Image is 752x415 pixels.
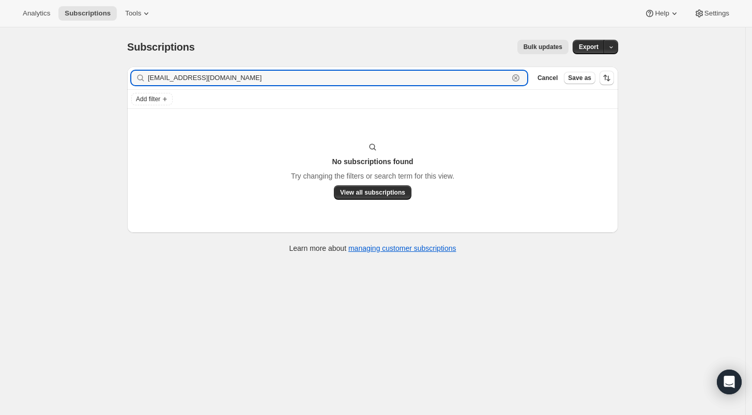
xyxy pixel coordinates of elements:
[688,6,735,21] button: Settings
[533,72,562,84] button: Cancel
[511,73,521,83] button: Clear
[704,9,729,18] span: Settings
[573,40,605,54] button: Export
[58,6,117,21] button: Subscriptions
[291,171,454,181] p: Try changing the filters or search term for this view.
[334,185,411,200] button: View all subscriptions
[148,71,509,85] input: Filter subscribers
[638,6,685,21] button: Help
[600,71,614,85] button: Sort the results
[131,93,173,105] button: Add filter
[579,43,598,51] span: Export
[125,9,141,18] span: Tools
[127,41,195,53] span: Subscriptions
[65,9,111,18] span: Subscriptions
[524,43,562,51] span: Bulk updates
[568,74,591,82] span: Save as
[17,6,56,21] button: Analytics
[23,9,50,18] span: Analytics
[340,188,405,197] span: View all subscriptions
[517,40,569,54] button: Bulk updates
[655,9,669,18] span: Help
[538,74,558,82] span: Cancel
[564,72,595,84] button: Save as
[717,370,742,394] div: Open Intercom Messenger
[348,244,456,252] a: managing customer subscriptions
[136,95,160,103] span: Add filter
[119,6,158,21] button: Tools
[289,243,456,253] p: Learn more about
[332,156,413,167] h3: No subscriptions found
